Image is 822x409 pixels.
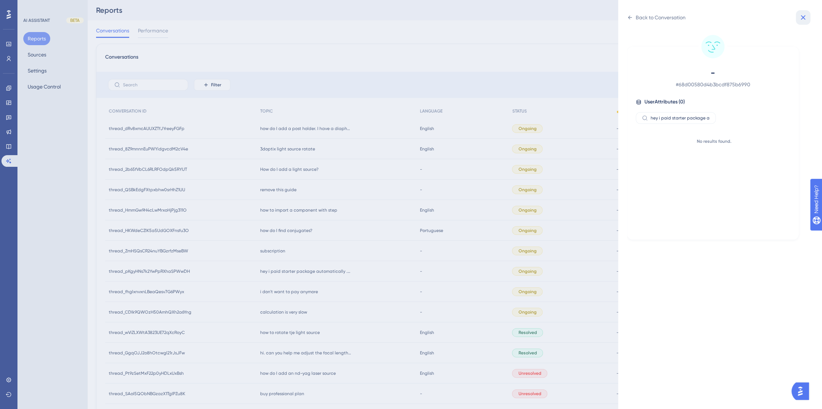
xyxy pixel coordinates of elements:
[649,80,777,89] span: # 68d00580d4b3bcdf875b6990
[791,380,813,402] iframe: UserGuiding AI Assistant Launcher
[649,67,777,79] span: -
[644,98,685,106] span: User Attributes ( 0 )
[636,13,686,22] div: Back to Conversation
[636,138,792,144] div: No results found.
[651,115,710,121] input: Search
[17,2,45,11] span: Need Help?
